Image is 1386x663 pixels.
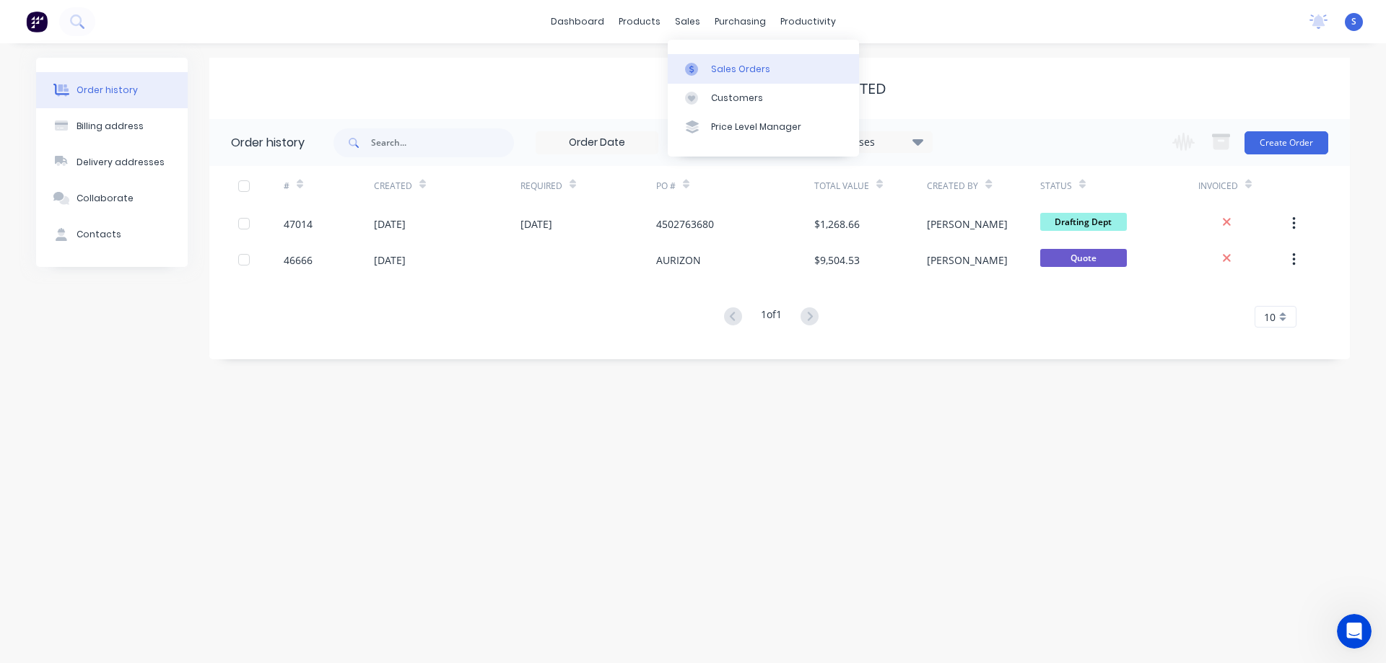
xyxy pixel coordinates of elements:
button: Create Order [1245,131,1328,154]
div: Contacts [77,228,121,241]
span: Drafting Dept [1040,213,1127,231]
div: Invoiced [1198,166,1289,206]
div: Total Value [814,166,927,206]
div: Required [520,180,562,193]
div: Required [520,166,656,206]
div: purchasing [707,11,773,32]
div: Total Value [814,180,869,193]
a: Price Level Manager [668,113,859,141]
div: $9,504.53 [814,253,860,268]
button: Contacts [36,216,188,253]
div: Price Level Manager [711,120,801,133]
div: 4502763680 [656,216,714,232]
button: Billing address [36,108,188,144]
img: Factory [26,11,48,32]
a: dashboard [544,11,611,32]
div: Created By [927,166,1039,206]
div: [DATE] [374,216,406,232]
div: 46666 [284,253,313,268]
div: 1 of 1 [761,307,782,328]
iframe: Intercom live chat [1337,614,1372,649]
div: [PERSON_NAME] [927,216,1008,232]
span: Quote [1040,249,1127,267]
div: Order history [77,84,138,97]
div: Sales Orders [711,63,770,76]
div: Created [374,180,412,193]
a: Sales Orders [668,54,859,83]
div: Delivery addresses [77,156,165,169]
div: 16 Statuses [811,134,932,150]
div: [DATE] [374,253,406,268]
div: [DATE] [520,216,552,232]
div: Billing address [77,120,144,133]
div: Collaborate [77,192,134,205]
span: 10 [1264,309,1276,325]
div: Invoiced [1198,180,1238,193]
div: products [611,11,668,32]
div: Customers [711,92,763,105]
div: AURIZON [656,253,701,268]
input: Search... [371,128,514,157]
button: Collaborate [36,180,188,216]
div: Created By [927,180,978,193]
div: PO # [656,166,814,206]
div: # [284,180,289,193]
div: Status [1040,166,1198,206]
div: PO # [656,180,676,193]
div: Status [1040,180,1072,193]
div: 47014 [284,216,313,232]
div: Order history [231,134,305,152]
div: Created [374,166,520,206]
input: Order Date [536,132,658,154]
button: Order history [36,72,188,108]
div: productivity [773,11,843,32]
div: # [284,166,374,206]
a: Customers [668,84,859,113]
div: [PERSON_NAME] [927,253,1008,268]
button: Delivery addresses [36,144,188,180]
div: sales [668,11,707,32]
span: S [1351,15,1356,28]
div: $1,268.66 [814,216,860,232]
